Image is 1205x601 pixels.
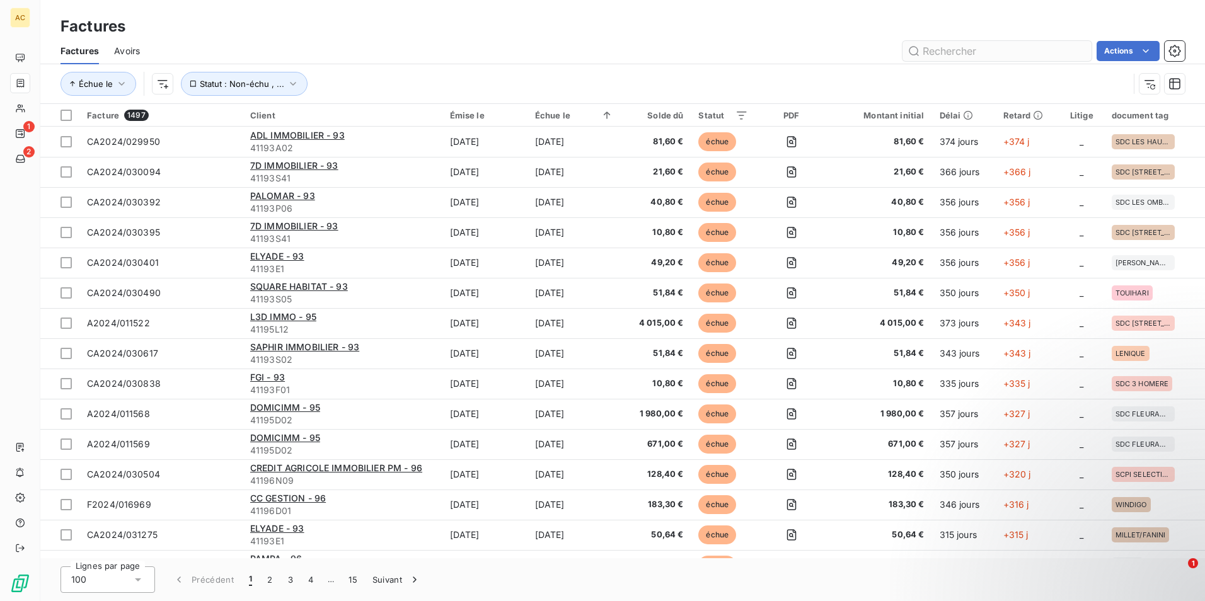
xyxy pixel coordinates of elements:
[528,308,621,338] td: [DATE]
[834,287,925,299] span: 51,84 €
[628,317,684,329] span: 4 015,00 €
[1080,257,1083,268] span: _
[1116,380,1169,387] span: SDC 3 HOMERE
[250,505,435,517] span: 41196D01
[1003,438,1030,449] span: +327 j
[834,529,925,541] span: 50,64 €
[1080,378,1083,389] span: _
[1003,378,1030,389] span: +335 j
[698,465,736,484] span: échue
[250,130,345,140] span: ADL IMMOBILIER - 93
[698,163,736,181] span: échue
[932,308,996,338] td: 373 jours
[834,438,925,450] span: 671,00 €
[87,529,158,540] span: CA2024/031275
[260,566,280,593] button: 2
[1116,259,1171,266] span: [PERSON_NAME]
[61,72,136,96] button: Échue le
[1080,136,1083,147] span: _
[1080,438,1083,449] span: _
[1097,41,1160,61] button: Actions
[834,110,925,120] div: Montant initial
[1116,410,1171,418] span: SDC FLEURANCE
[124,110,149,121] span: 1497
[1080,287,1083,298] span: _
[834,166,925,178] span: 21,60 €
[250,474,435,487] span: 41196N09
[250,432,320,443] span: DOMICIMM - 95
[87,227,160,238] span: CA2024/030395
[628,529,684,541] span: 50,64 €
[249,573,252,586] span: 1
[932,248,996,278] td: 356 jours
[71,573,86,586] span: 100
[250,493,326,503] span: CC GESTION - 96
[834,498,925,511] span: 183,30 €
[301,566,321,593] button: 4
[87,136,160,147] span: CA2024/029950
[442,369,528,399] td: [DATE]
[932,127,996,157] td: 374 jours
[250,110,435,120] div: Client
[698,344,736,363] span: échue
[280,566,301,593] button: 3
[698,374,736,393] span: échue
[698,110,748,120] div: Statut
[1003,348,1031,358] span: +343 j
[114,45,140,57] span: Avoirs
[902,41,1092,61] input: Rechercher
[23,121,35,132] span: 1
[250,523,304,534] span: ELYADE - 93
[450,110,520,120] div: Émise le
[87,438,150,449] span: A2024/011569
[250,402,320,413] span: DOMICIMM - 95
[834,468,925,481] span: 128,40 €
[834,256,925,269] span: 49,20 €
[528,127,621,157] td: [DATE]
[1003,257,1030,268] span: +356 j
[535,110,613,120] div: Échue le
[250,281,348,292] span: SQUARE HABITAT - 93
[834,226,925,239] span: 10,80 €
[165,566,241,593] button: Précédent
[87,197,161,207] span: CA2024/030392
[61,15,125,38] h3: Factures
[1116,168,1171,176] span: SDC [STREET_ADDRESS]
[250,372,285,382] span: FGI - 93
[628,498,684,511] span: 183,30 €
[528,429,621,459] td: [DATE]
[834,135,925,148] span: 81,60 €
[87,257,159,268] span: CA2024/030401
[442,338,528,369] td: [DATE]
[87,348,158,358] span: CA2024/030617
[628,468,684,481] span: 128,40 €
[834,408,925,420] span: 1 980,00 €
[79,79,113,89] span: Échue le
[200,79,284,89] span: Statut : Non-échu , ...
[1003,227,1030,238] span: +356 j
[1080,166,1083,177] span: _
[1116,440,1171,448] span: SDC FLEURANCE
[628,110,684,120] div: Solde dû
[1080,318,1083,328] span: _
[442,127,528,157] td: [DATE]
[940,110,988,120] div: Délai
[250,553,303,564] span: PAMPA - 96
[250,384,435,396] span: 41193F01
[250,311,316,322] span: L3D IMMO - 95
[834,196,925,209] span: 40,80 €
[1162,558,1192,588] iframe: Intercom live chat
[250,190,315,201] span: PALOMAR - 93
[698,314,736,333] span: échue
[932,187,996,217] td: 356 jours
[528,157,621,187] td: [DATE]
[341,566,365,593] button: 15
[442,278,528,308] td: [DATE]
[1003,469,1031,479] span: +320 j
[250,172,435,185] span: 41193S41
[932,399,996,429] td: 357 jours
[628,408,684,420] span: 1 980,00 €
[442,399,528,429] td: [DATE]
[442,217,528,248] td: [DATE]
[932,157,996,187] td: 366 jours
